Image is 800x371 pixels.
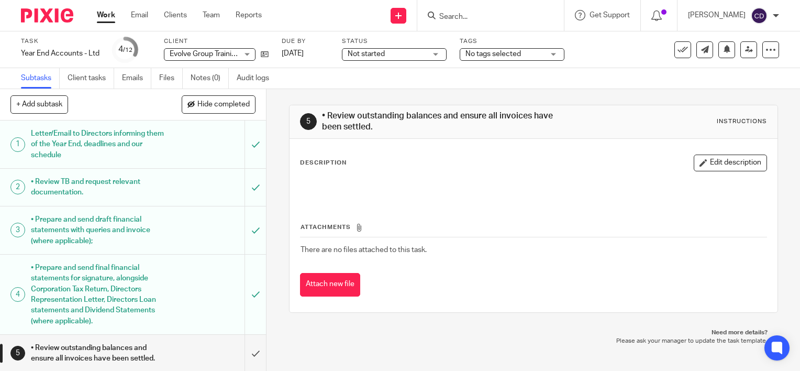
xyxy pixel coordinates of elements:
h1: • Review outstanding balances and ensure all invoices have been settled. [31,340,166,367]
span: There are no files attached to this task. [301,246,427,254]
div: Instructions [717,117,767,126]
span: Not started [348,50,385,58]
a: Subtasks [21,68,60,89]
label: Due by [282,37,329,46]
img: svg%3E [751,7,768,24]
h1: • Review outstanding balances and ensure all invoices have been settled. [322,111,555,133]
label: Tags [460,37,564,46]
label: Task [21,37,99,46]
span: Evolve Group Training Ltd [170,50,252,58]
input: Search [438,13,532,22]
p: [PERSON_NAME] [688,10,746,20]
a: Email [131,10,148,20]
label: Status [342,37,447,46]
button: Hide completed [182,95,255,113]
span: Hide completed [197,101,250,109]
div: 3 [10,223,25,237]
a: Work [97,10,115,20]
a: Team [203,10,220,20]
span: [DATE] [282,50,304,57]
a: Clients [164,10,187,20]
span: No tags selected [465,50,521,58]
div: Year End Accounts - Ltd [21,48,99,59]
img: Pixie [21,8,73,23]
label: Client [164,37,269,46]
div: 1 [10,137,25,152]
p: Need more details? [299,329,768,337]
a: Notes (0) [191,68,229,89]
div: 5 [10,346,25,361]
h1: Letter/Email to Directors informing them of the Year End, deadlines and our schedule [31,126,166,163]
span: Get Support [590,12,630,19]
div: 2 [10,180,25,194]
button: + Add subtask [10,95,68,113]
a: Audit logs [237,68,277,89]
span: Attachments [301,224,351,230]
button: Edit description [694,155,767,171]
div: 5 [300,113,317,130]
h1: • Review TB and request relevant documentation. [31,174,166,201]
p: Please ask your manager to update the task template. [299,337,768,345]
small: /12 [123,47,132,53]
h1: • Prepare and send final financial statements for signature, alongside Corporation Tax Return, Di... [31,260,166,329]
button: Attach new file [300,273,360,297]
h1: • Prepare and send draft financial statements with queries and invoice (where applicable); [31,212,166,249]
a: Reports [236,10,262,20]
p: Description [300,159,347,167]
a: Client tasks [68,68,114,89]
div: 4 [118,43,132,56]
div: 4 [10,287,25,302]
a: Files [159,68,183,89]
a: Emails [122,68,151,89]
